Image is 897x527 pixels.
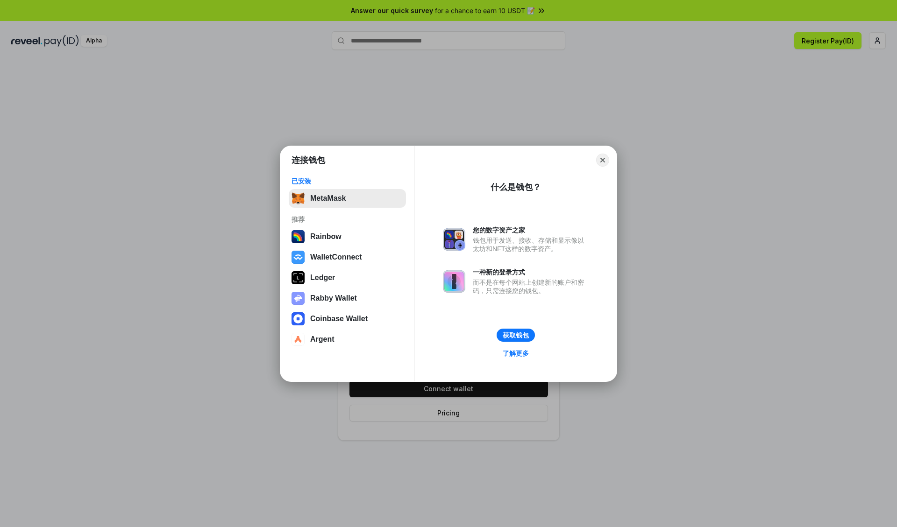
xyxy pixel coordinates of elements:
[310,335,335,344] div: Argent
[292,215,403,224] div: 推荐
[292,251,305,264] img: svg+xml,%3Csvg%20width%3D%2228%22%20height%3D%2228%22%20viewBox%3D%220%200%2028%2028%22%20fill%3D...
[292,177,403,185] div: 已安装
[292,292,305,305] img: svg+xml,%3Csvg%20xmlns%3D%22http%3A%2F%2Fwww.w3.org%2F2000%2Fsvg%22%20fill%3D%22none%22%20viewBox...
[289,248,406,267] button: WalletConnect
[289,309,406,328] button: Coinbase Wallet
[292,312,305,325] img: svg+xml,%3Csvg%20width%3D%2228%22%20height%3D%2228%22%20viewBox%3D%220%200%2028%2028%22%20fill%3D...
[289,289,406,308] button: Rabby Wallet
[443,228,465,251] img: svg+xml,%3Csvg%20xmlns%3D%22http%3A%2F%2Fwww.w3.org%2F2000%2Fsvg%22%20fill%3D%22none%22%20viewBox...
[503,331,529,339] div: 获取钱包
[310,315,368,323] div: Coinbase Wallet
[473,268,589,276] div: 一种新的登录方式
[292,230,305,243] img: svg+xml,%3Csvg%20width%3D%22120%22%20height%3D%22120%22%20viewBox%3D%220%200%20120%20120%22%20fil...
[292,271,305,284] img: svg+xml,%3Csvg%20xmlns%3D%22http%3A%2F%2Fwww.w3.org%2F2000%2Fsvg%22%20width%3D%2228%22%20height%3...
[497,329,535,342] button: 获取钱包
[289,189,406,208] button: MetaMask
[310,194,346,203] div: MetaMask
[292,155,325,166] h1: 连接钱包
[289,227,406,246] button: Rainbow
[497,347,534,359] a: 了解更多
[292,333,305,346] img: svg+xml,%3Csvg%20width%3D%2228%22%20height%3D%2228%22%20viewBox%3D%220%200%2028%2028%22%20fill%3D...
[473,278,589,295] div: 而不是在每个网站上创建新的账户和密码，只需连接您的钱包。
[310,274,335,282] div: Ledger
[289,268,406,287] button: Ledger
[310,294,357,302] div: Rabby Wallet
[473,236,589,253] div: 钱包用于发送、接收、存储和显示像以太坊和NFT这样的数字资产。
[289,330,406,349] button: Argent
[292,192,305,205] img: svg+xml,%3Csvg%20fill%3D%22none%22%20height%3D%2233%22%20viewBox%3D%220%200%2035%2033%22%20width%...
[443,270,465,293] img: svg+xml,%3Csvg%20xmlns%3D%22http%3A%2F%2Fwww.w3.org%2F2000%2Fsvg%22%20fill%3D%22none%22%20viewBox...
[310,253,362,261] div: WalletConnect
[310,232,342,241] div: Rainbow
[491,182,541,193] div: 什么是钱包？
[503,349,529,358] div: 了解更多
[596,154,609,167] button: Close
[473,226,589,234] div: 您的数字资产之家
